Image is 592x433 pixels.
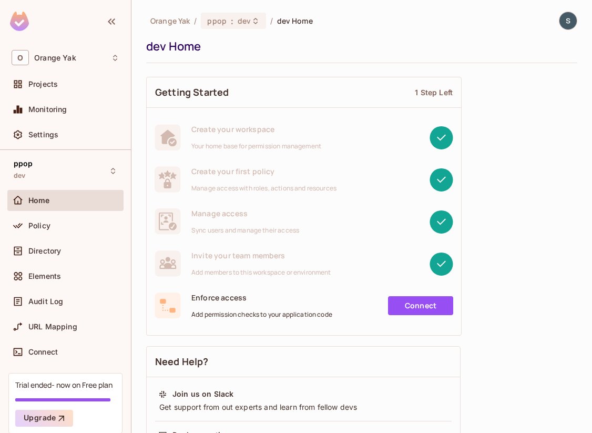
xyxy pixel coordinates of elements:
span: Add members to this workspace or environment [191,268,331,277]
span: Manage access with roles, actions and resources [191,184,336,193]
span: Need Help? [155,355,209,368]
span: Sync users and manage their access [191,226,299,235]
span: dev [238,16,251,26]
div: 1 Step Left [415,87,453,97]
li: / [194,16,197,26]
span: Connect [28,348,58,356]
div: Get support from out experts and learn from fellow devs [158,402,448,412]
span: Audit Log [28,297,63,306]
span: Monitoring [28,105,67,114]
span: ppop [14,159,33,168]
span: the active workspace [150,16,190,26]
span: Add permission checks to your application code [191,310,332,319]
span: dev [14,172,25,180]
span: dev Home [277,16,313,26]
span: : [230,17,234,25]
span: Settings [28,130,58,139]
li: / [270,16,273,26]
div: Trial ended- now on Free plan [15,380,113,390]
span: Your home base for permission management [191,142,321,150]
span: Enforce access [191,293,332,303]
span: Create your first policy [191,166,336,176]
span: Manage access [191,208,299,218]
span: Policy [28,221,50,230]
span: Invite your team members [191,250,331,260]
div: dev Home [146,38,572,54]
a: Connect [388,296,453,315]
span: Directory [28,247,61,255]
span: Workspace: Orange Yak [34,54,76,62]
span: ppop [207,16,227,26]
div: Join us on Slack [172,389,233,399]
button: Upgrade [15,410,73,427]
img: SReyMgAAAABJRU5ErkJggg== [10,12,29,31]
span: URL Mapping [28,323,77,331]
span: Projects [28,80,58,88]
span: Getting Started [155,86,229,99]
span: O [12,50,29,65]
span: Home [28,196,50,205]
span: Elements [28,272,61,280]
span: Create your workspace [191,124,321,134]
img: shuvyankor@gmail.com [559,12,577,29]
